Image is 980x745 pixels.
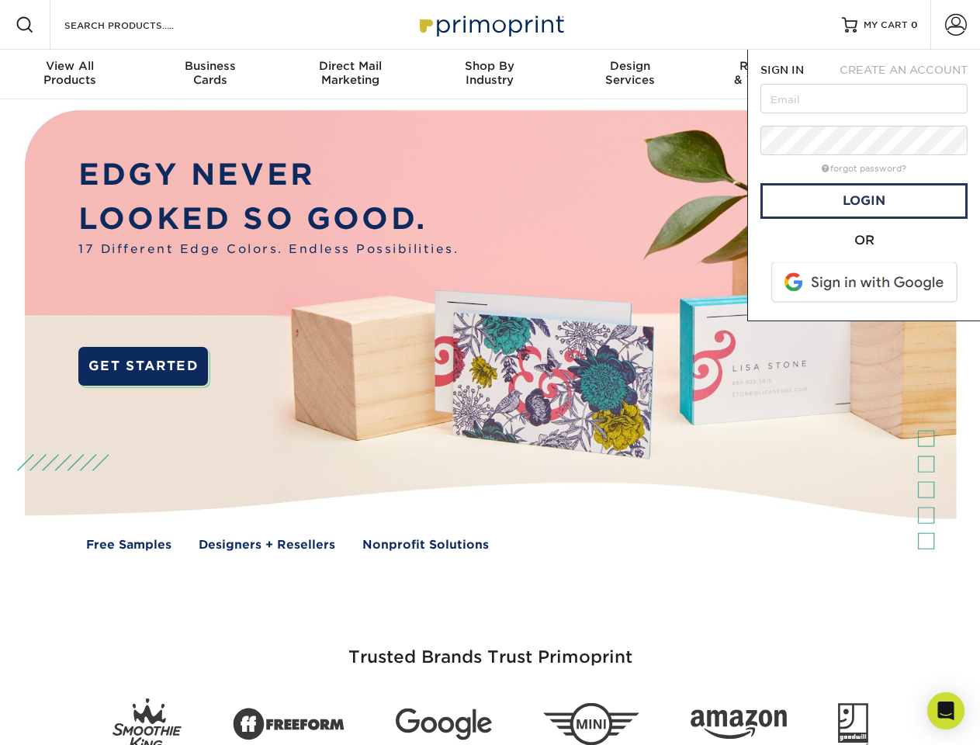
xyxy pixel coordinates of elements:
div: Services [560,59,700,87]
a: Shop ByIndustry [420,50,559,99]
input: Email [760,84,968,113]
span: MY CART [864,19,908,32]
input: SEARCH PRODUCTS..... [63,16,214,34]
a: Direct MailMarketing [280,50,420,99]
img: Google [396,709,492,740]
a: Nonprofit Solutions [362,536,489,554]
div: Marketing [280,59,420,87]
a: Resources& Templates [700,50,840,99]
div: & Templates [700,59,840,87]
span: Shop By [420,59,559,73]
img: Goodwill [838,703,868,745]
div: Industry [420,59,559,87]
span: Resources [700,59,840,73]
span: 17 Different Edge Colors. Endless Possibilities. [78,241,459,258]
img: Primoprint [413,8,568,41]
div: Open Intercom Messenger [927,692,964,729]
p: LOOKED SO GOOD. [78,197,459,241]
span: Direct Mail [280,59,420,73]
a: Login [760,183,968,219]
span: Business [140,59,279,73]
div: OR [760,231,968,250]
img: Amazon [691,710,787,740]
a: Designers + Resellers [199,536,335,554]
iframe: Google Customer Reviews [4,698,132,740]
div: Cards [140,59,279,87]
a: GET STARTED [78,347,208,386]
span: 0 [911,19,918,30]
span: CREATE AN ACCOUNT [840,64,968,76]
a: DesignServices [560,50,700,99]
span: SIGN IN [760,64,804,76]
a: forgot password? [822,164,906,174]
p: EDGY NEVER [78,153,459,197]
span: Design [560,59,700,73]
a: BusinessCards [140,50,279,99]
h3: Trusted Brands Trust Primoprint [36,610,944,686]
a: Free Samples [86,536,171,554]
